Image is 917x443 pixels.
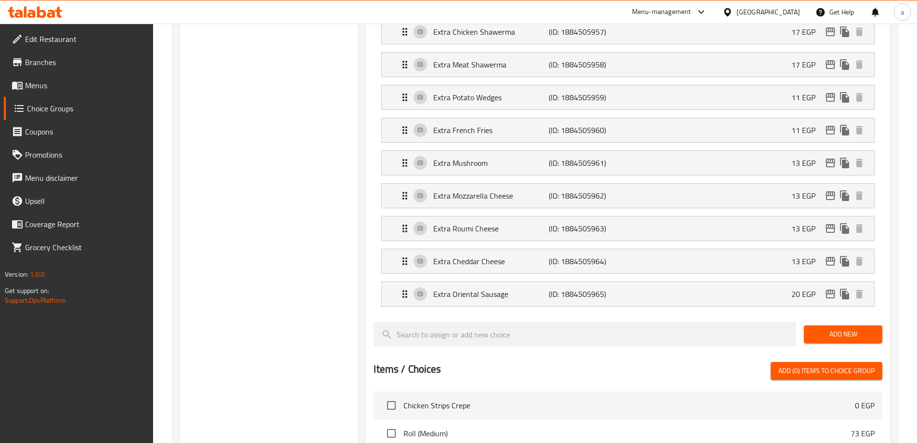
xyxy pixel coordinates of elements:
[852,57,866,72] button: delete
[791,288,823,300] p: 20 EGP
[838,90,852,105] button: duplicate
[382,151,874,175] div: Expand
[823,188,838,203] button: edit
[433,26,548,38] p: Extra Chicken Shawerma
[4,189,153,213] a: Upsell
[374,179,882,212] li: Expand
[791,255,823,267] p: 13 EGP
[549,124,626,136] p: (ID: 1884505960)
[374,278,882,310] li: Expand
[374,81,882,114] li: Expand
[838,287,852,301] button: duplicate
[549,190,626,201] p: (ID: 1884505962)
[838,123,852,137] button: duplicate
[791,59,823,70] p: 17 EGP
[791,92,823,103] p: 11 EGP
[403,428,851,439] span: Roll (Medium)
[25,149,145,161] span: Promotions
[804,325,882,343] button: Add New
[403,400,855,411] span: Chicken Strips Crepe
[433,255,548,267] p: Extra Cheddar Cheese
[852,221,866,236] button: delete
[549,92,626,103] p: (ID: 1884505959)
[374,15,882,48] li: Expand
[4,27,153,51] a: Edit Restaurant
[736,7,800,17] div: [GEOGRAPHIC_DATA]
[812,328,875,340] span: Add New
[823,287,838,301] button: edit
[549,26,626,38] p: (ID: 1884505957)
[382,20,874,44] div: Expand
[791,124,823,136] p: 11 EGP
[25,218,145,230] span: Coverage Report
[382,53,874,77] div: Expand
[25,242,145,253] span: Grocery Checklist
[433,92,548,103] p: Extra Potato Wedges
[5,284,49,297] span: Get support on:
[823,90,838,105] button: edit
[838,57,852,72] button: duplicate
[823,156,838,170] button: edit
[838,221,852,236] button: duplicate
[374,114,882,147] li: Expand
[4,74,153,97] a: Menus
[4,166,153,189] a: Menu disclaimer
[549,157,626,169] p: (ID: 1884505961)
[433,59,548,70] p: Extra Meat Shawerma
[374,147,882,179] li: Expand
[549,288,626,300] p: (ID: 1884505965)
[4,213,153,236] a: Coverage Report
[382,282,874,306] div: Expand
[791,26,823,38] p: 17 EGP
[25,33,145,45] span: Edit Restaurant
[838,25,852,39] button: duplicate
[838,188,852,203] button: duplicate
[25,172,145,184] span: Menu disclaimer
[823,57,838,72] button: edit
[901,7,904,17] span: a
[382,216,874,241] div: Expand
[549,223,626,234] p: (ID: 1884505963)
[381,395,401,416] span: Select choice
[4,236,153,259] a: Grocery Checklist
[852,188,866,203] button: delete
[549,255,626,267] p: (ID: 1884505964)
[4,120,153,143] a: Coupons
[823,221,838,236] button: edit
[374,212,882,245] li: Expand
[25,56,145,68] span: Branches
[382,118,874,142] div: Expand
[433,157,548,169] p: Extra Mushroom
[30,268,45,281] span: 1.0.0
[852,25,866,39] button: delete
[382,184,874,208] div: Expand
[374,48,882,81] li: Expand
[632,6,691,18] div: Menu-management
[823,25,838,39] button: edit
[852,90,866,105] button: delete
[852,156,866,170] button: delete
[838,254,852,268] button: duplicate
[382,85,874,109] div: Expand
[433,124,548,136] p: Extra French Fries
[791,190,823,201] p: 13 EGP
[382,249,874,273] div: Expand
[852,123,866,137] button: delete
[4,97,153,120] a: Choice Groups
[433,190,548,201] p: Extra Mozzarella Cheese
[5,268,28,281] span: Version:
[25,80,145,91] span: Menus
[433,288,548,300] p: Extra Oriental Sausage
[852,287,866,301] button: delete
[374,245,882,278] li: Expand
[4,51,153,74] a: Branches
[852,254,866,268] button: delete
[4,143,153,166] a: Promotions
[27,103,145,114] span: Choice Groups
[374,322,796,347] input: search
[791,157,823,169] p: 13 EGP
[855,400,875,411] p: 0 EGP
[838,156,852,170] button: duplicate
[791,223,823,234] p: 13 EGP
[25,195,145,207] span: Upsell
